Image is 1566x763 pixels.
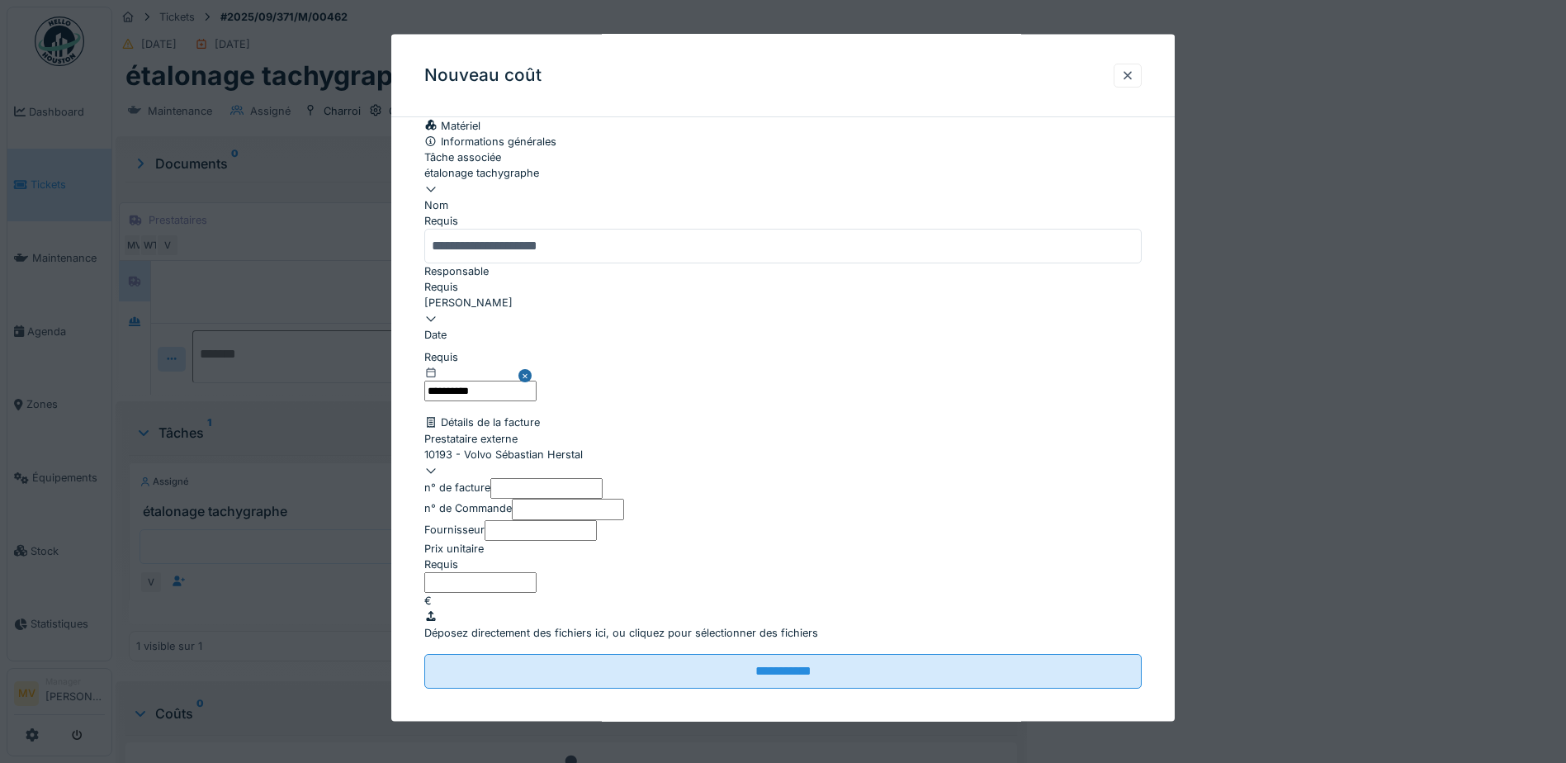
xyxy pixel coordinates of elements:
label: n° de Commande [424,500,512,516]
label: Nom [424,197,448,212]
div: Matériel [424,117,1142,133]
label: Fournisseur [424,521,485,537]
div: Requis [424,556,1142,571]
div: Requis [424,348,537,364]
label: Prix unitaire [424,540,484,556]
label: Prestataire externe [424,430,518,446]
div: Informations générales [424,133,1142,149]
p: Déposez directement des fichiers ici, ou cliquez pour sélectionner des fichiers [424,624,1142,640]
div: [PERSON_NAME] [424,295,1142,310]
button: Close [518,348,537,401]
label: Date [424,326,447,342]
div: Détails de la facture [424,415,1142,430]
div: Requis [424,279,1142,295]
h3: Nouveau coût [424,65,542,86]
label: Responsable [424,263,489,278]
label: n° de facture [424,480,490,495]
div: étalonage tachygraphe [424,165,1142,181]
label: Tâche associée [424,149,501,165]
div: € [424,593,1142,609]
div: 10193 - Volvo Sébastian Herstal [424,446,1142,462]
div: Requis [424,212,1142,228]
